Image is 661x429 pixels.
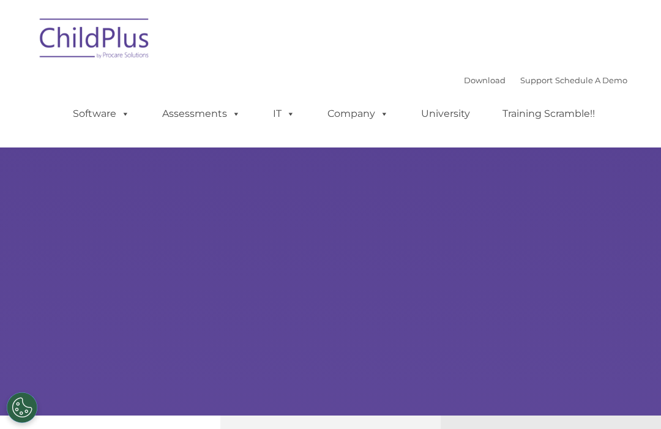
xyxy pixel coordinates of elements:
img: ChildPlus by Procare Solutions [34,10,156,71]
a: Company [315,102,401,126]
a: IT [261,102,307,126]
a: University [409,102,482,126]
font: | [464,75,627,85]
a: Assessments [150,102,253,126]
a: Software [61,102,142,126]
a: Training Scramble!! [490,102,607,126]
a: Support [520,75,553,85]
a: Download [464,75,506,85]
button: Cookies Settings [7,392,37,423]
a: Schedule A Demo [555,75,627,85]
